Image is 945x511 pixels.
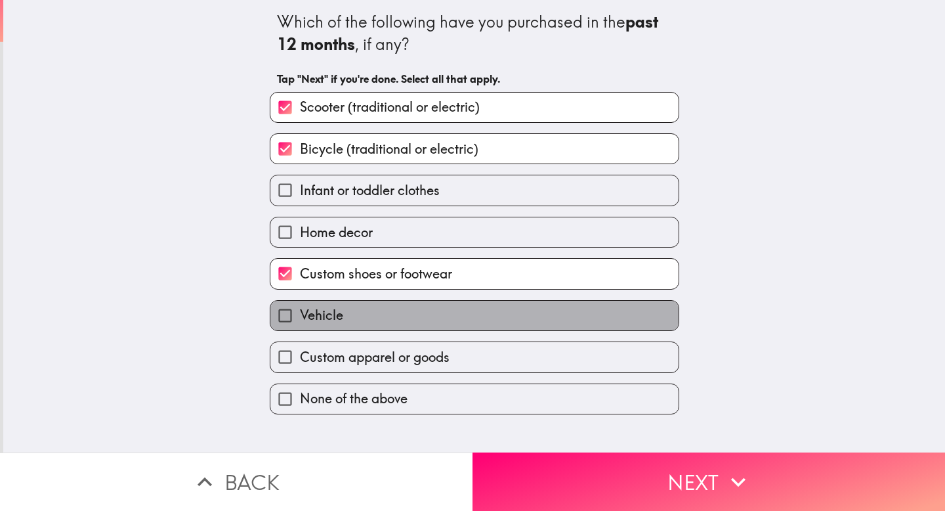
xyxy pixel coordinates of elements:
[300,348,450,367] span: Custom apparel or goods
[300,140,478,158] span: Bicycle (traditional or electric)
[270,217,679,247] button: Home decor
[472,453,945,511] button: Next
[270,342,679,372] button: Custom apparel or goods
[270,134,679,164] button: Bicycle (traditional or electric)
[270,93,679,122] button: Scooter (traditional or electric)
[277,11,672,55] div: Which of the following have you purchased in the , if any?
[270,384,679,414] button: None of the above
[277,72,672,86] h6: Tap "Next" if you're done. Select all that apply.
[270,301,679,330] button: Vehicle
[300,181,440,200] span: Infant or toddler clothes
[270,175,679,205] button: Infant or toddler clothes
[277,12,662,54] b: past 12 months
[300,223,373,242] span: Home decor
[300,98,480,116] span: Scooter (traditional or electric)
[300,306,343,324] span: Vehicle
[270,259,679,288] button: Custom shoes or footwear
[300,265,452,283] span: Custom shoes or footwear
[300,389,408,408] span: None of the above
